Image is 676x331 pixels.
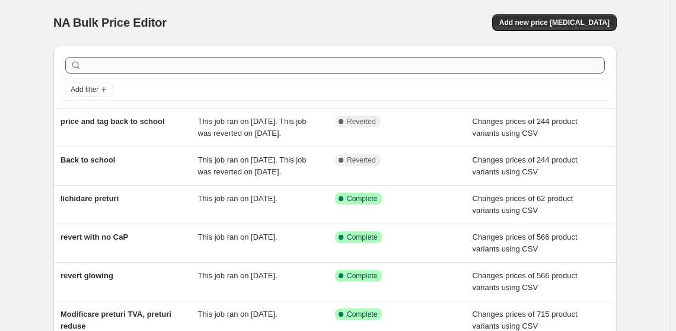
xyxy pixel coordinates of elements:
[473,310,578,330] span: Changes prices of 715 product variants using CSV
[60,271,113,280] span: revert glowing
[60,117,165,126] span: price and tag back to school
[71,85,98,94] span: Add filter
[473,117,578,138] span: Changes prices of 244 product variants using CSV
[198,310,278,319] span: This job ran on [DATE].
[198,194,278,203] span: This job ran on [DATE].
[60,233,128,241] span: revert with no CaP
[60,155,115,164] span: Back to school
[60,310,171,330] span: Modificare preturi TVA, preturi reduse
[198,233,278,241] span: This job ran on [DATE].
[198,155,307,176] span: This job ran on [DATE]. This job was reverted on [DATE].
[347,233,377,242] span: Complete
[347,194,377,203] span: Complete
[499,18,610,27] span: Add new price [MEDICAL_DATA]
[473,155,578,176] span: Changes prices of 244 product variants using CSV
[473,194,573,215] span: Changes prices of 62 product variants using CSV
[347,117,376,126] span: Reverted
[198,271,278,280] span: This job ran on [DATE].
[473,271,578,292] span: Changes prices of 566 product variants using CSV
[60,194,119,203] span: lichidare preturi
[65,82,113,97] button: Add filter
[198,117,307,138] span: This job ran on [DATE]. This job was reverted on [DATE].
[347,310,377,319] span: Complete
[492,14,617,31] button: Add new price [MEDICAL_DATA]
[347,155,376,165] span: Reverted
[473,233,578,253] span: Changes prices of 566 product variants using CSV
[347,271,377,281] span: Complete
[53,16,167,29] span: NA Bulk Price Editor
